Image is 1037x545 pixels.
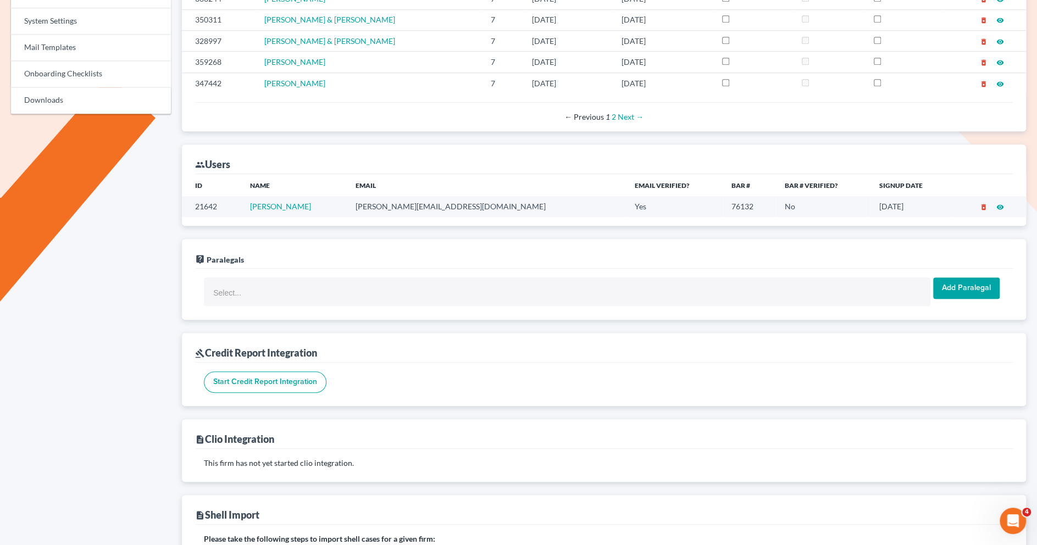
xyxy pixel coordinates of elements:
i: visibility [996,59,1004,66]
div: Pagination [204,112,1004,123]
a: Downloads [11,87,171,114]
a: System Settings [11,8,171,35]
a: visibility [996,15,1004,24]
td: [DATE] [613,52,713,73]
a: visibility [996,202,1004,211]
a: [PERSON_NAME] [250,202,311,211]
div: Users [195,158,230,171]
td: 76132 [723,196,776,216]
a: visibility [996,36,1004,46]
td: [DATE] [523,9,613,30]
a: delete_forever [980,79,988,88]
i: delete_forever [980,80,988,88]
a: Next page [618,112,644,121]
td: 328997 [182,30,256,51]
span: Previous page [564,112,604,121]
em: Page 1 [606,112,610,121]
a: delete_forever [980,36,988,46]
td: 7 [482,73,523,93]
th: Email Verified? [626,174,723,196]
p: Please take the following steps to import shell cases for a given firm: [204,533,1004,544]
a: delete_forever [980,57,988,66]
td: No [775,196,870,216]
td: 7 [482,52,523,73]
td: 350311 [182,9,256,30]
td: 359268 [182,52,256,73]
i: delete_forever [980,203,988,211]
th: Bar # [723,174,776,196]
a: visibility [996,79,1004,88]
i: group [195,160,205,170]
td: [DATE] [523,73,613,93]
i: delete_forever [980,38,988,46]
i: delete_forever [980,59,988,66]
td: [DATE] [613,30,713,51]
i: gavel [195,348,205,358]
input: Start Credit Report Integration [204,371,326,393]
td: [DATE] [870,196,952,216]
a: [PERSON_NAME] [264,79,325,88]
a: visibility [996,57,1004,66]
input: Add Paralegal [933,277,1000,299]
a: delete_forever [980,15,988,24]
i: description [195,435,205,444]
th: Email [347,174,626,196]
i: description [195,510,205,520]
th: Signup Date [870,174,952,196]
td: [PERSON_NAME][EMAIL_ADDRESS][DOMAIN_NAME] [347,196,626,216]
a: Mail Templates [11,35,171,61]
th: Name [241,174,347,196]
th: Bar # Verified? [775,174,870,196]
td: [DATE] [523,30,613,51]
td: 7 [482,30,523,51]
i: visibility [996,203,1004,211]
p: This firm has not yet started clio integration. [204,458,1004,469]
a: [PERSON_NAME] & [PERSON_NAME] [264,36,395,46]
td: [DATE] [523,52,613,73]
td: Yes [626,196,723,216]
a: Onboarding Checklists [11,61,171,87]
div: Shell Import [195,508,259,521]
td: [DATE] [613,9,713,30]
td: 347442 [182,73,256,93]
td: 21642 [182,196,241,216]
td: 7 [482,9,523,30]
i: delete_forever [980,16,988,24]
td: [DATE] [613,73,713,93]
i: visibility [996,16,1004,24]
th: ID [182,174,241,196]
a: [PERSON_NAME] [264,57,325,66]
span: Paralegals [207,255,244,264]
i: live_help [195,254,205,264]
a: [PERSON_NAME] & [PERSON_NAME] [264,15,395,24]
a: delete_forever [980,202,988,211]
div: Credit Report Integration [195,346,317,359]
span: 4 [1022,508,1031,516]
iframe: Intercom live chat [1000,508,1026,534]
div: Clio Integration [195,432,274,446]
a: Page 2 [612,112,616,121]
i: visibility [996,80,1004,88]
i: visibility [996,38,1004,46]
